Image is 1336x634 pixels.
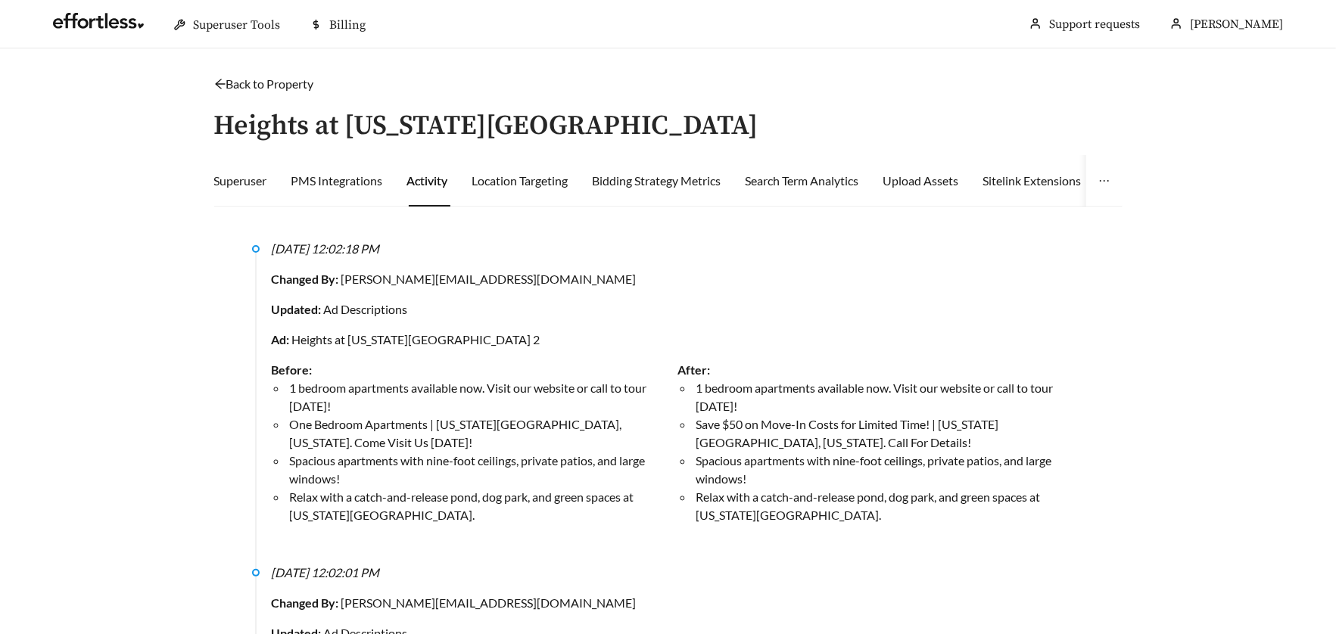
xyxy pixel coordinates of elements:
li: 1 bedroom apartments available now. Visit our website or call to tour [DATE]! [693,379,1085,415]
div: [PERSON_NAME][EMAIL_ADDRESS][DOMAIN_NAME] [272,594,1085,612]
button: ellipsis [1086,155,1123,207]
div: Upload Assets [883,172,959,190]
div: Activity [407,172,448,190]
span: Superuser Tools [193,17,280,33]
div: Bidding Strategy Metrics [593,172,721,190]
div: Sitelink Extensions [983,172,1082,190]
div: [PERSON_NAME][EMAIL_ADDRESS][DOMAIN_NAME] [272,270,1085,288]
a: arrow-leftBack to Property [214,76,314,91]
li: One Bedroom Apartments | [US_STATE][GEOGRAPHIC_DATA], [US_STATE]. Come Visit Us [DATE]! [287,415,678,452]
span: Billing [329,17,366,33]
strong: Ad: [272,332,292,347]
span: [PERSON_NAME] [1190,17,1283,32]
i: [DATE] 12:02:18 PM [272,241,380,256]
div: Search Term Analytics [746,172,859,190]
strong: After: [678,362,711,377]
li: Relax with a catch-and-release pond, dog park, and green spaces at [US_STATE][GEOGRAPHIC_DATA]. [693,488,1085,524]
div: Superuser [214,172,267,190]
strong: Changed By: [272,272,341,286]
li: Save $50 on Move-In Costs for Limited Time! | [US_STATE][GEOGRAPHIC_DATA], [US_STATE]. Call For D... [693,415,1085,452]
i: [DATE] 12:02:01 PM [272,565,380,580]
strong: Before: [272,362,313,377]
div: Location Targeting [472,172,568,190]
a: Support requests [1049,17,1140,32]
strong: Changed By: [272,595,341,610]
div: Ad Descriptions [272,300,1085,319]
a: Heights at [US_STATE][GEOGRAPHIC_DATA] 2 [292,332,540,347]
strong: Updated: [272,302,324,316]
li: Spacious apartments with nine-foot ceilings, private patios, and large windows! [287,452,678,488]
li: Relax with a catch-and-release pond, dog park, and green spaces at [US_STATE][GEOGRAPHIC_DATA]. [287,488,678,524]
li: 1 bedroom apartments available now. Visit our website or call to tour [DATE]! [287,379,678,415]
span: arrow-left [214,78,226,90]
h3: Heights at [US_STATE][GEOGRAPHIC_DATA] [214,111,758,141]
div: PMS Integrations [291,172,383,190]
span: ellipsis [1098,175,1110,187]
li: Spacious apartments with nine-foot ceilings, private patios, and large windows! [693,452,1085,488]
